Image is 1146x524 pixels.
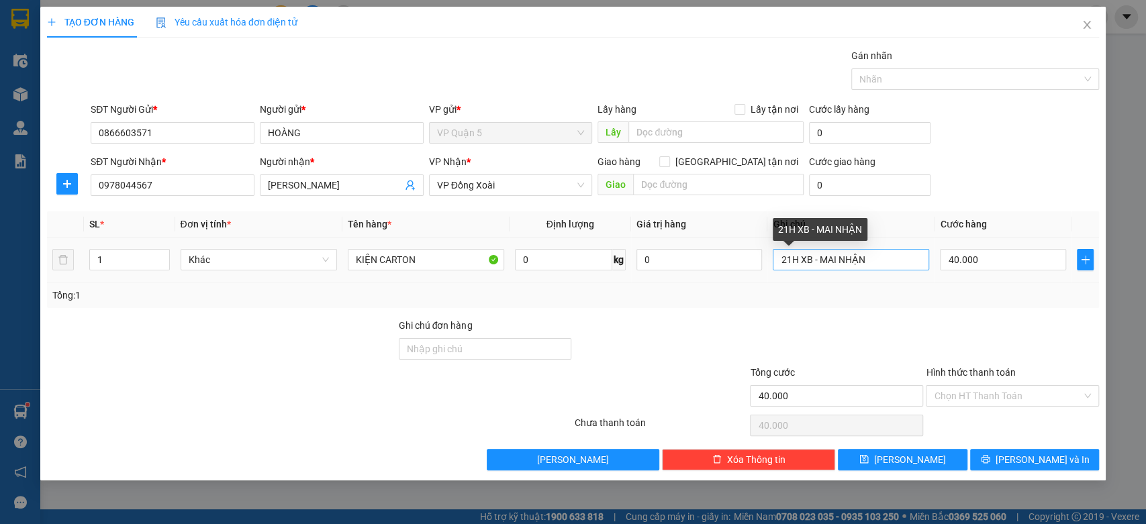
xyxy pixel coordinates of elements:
[750,367,794,378] span: Tổng cước
[633,174,804,195] input: Dọc đường
[727,452,785,467] span: Xóa Thông tin
[970,449,1099,470] button: printer[PERSON_NAME] và In
[10,88,31,102] span: CR :
[851,50,892,61] label: Gán nhãn
[47,17,134,28] span: TẠO ĐƠN HÀNG
[399,320,473,331] label: Ghi chú đơn hàng
[156,17,297,28] span: Yêu cầu xuất hóa đơn điện tử
[1078,254,1093,265] span: plus
[767,211,935,238] th: Ghi chú
[598,121,628,143] span: Lấy
[1068,7,1106,44] button: Close
[636,219,686,229] span: Giá trị hàng
[662,449,835,470] button: deleteXóa Thông tin
[105,13,137,27] span: Nhận:
[189,250,329,270] span: Khác
[809,122,930,144] input: Cước lấy hàng
[437,175,585,195] span: VP Đồng Xoài
[399,338,572,360] input: Ghi chú đơn hàng
[52,288,443,303] div: Tổng: 1
[429,102,593,117] div: VP gửi
[348,249,504,270] input: VD: Bàn, Ghế
[105,11,241,44] div: VP [GEOGRAPHIC_DATA]
[487,449,660,470] button: [PERSON_NAME]
[874,452,946,467] span: [PERSON_NAME]
[926,367,1015,378] label: Hình thức thanh toán
[260,154,424,169] div: Người nhận
[940,219,986,229] span: Cước hàng
[156,17,166,28] img: icon
[859,454,869,465] span: save
[612,249,626,270] span: kg
[628,121,804,143] input: Dọc đường
[11,44,95,60] div: SANG
[89,219,100,229] span: SL
[91,102,254,117] div: SĐT Người Gửi
[670,154,804,169] span: [GEOGRAPHIC_DATA] tận nơi
[11,11,95,44] div: VP Quận 5
[437,123,585,143] span: VP Quận 5
[181,219,231,229] span: Đơn vị tính
[809,104,869,115] label: Cước lấy hàng
[573,415,749,439] div: Chưa thanh toán
[91,154,254,169] div: SĐT Người Nhận
[809,174,930,196] input: Cước giao hàng
[546,219,594,229] span: Định lượng
[1082,19,1092,30] span: close
[56,173,78,195] button: plus
[598,174,633,195] span: Giao
[1077,249,1094,270] button: plus
[636,249,763,270] input: 0
[745,102,804,117] span: Lấy tận nơi
[11,13,32,27] span: Gửi:
[996,452,1090,467] span: [PERSON_NAME] và In
[429,156,467,167] span: VP Nhận
[838,449,967,470] button: save[PERSON_NAME]
[57,178,77,189] span: plus
[47,17,56,27] span: plus
[52,249,74,270] button: delete
[405,180,416,191] span: user-add
[348,219,391,229] span: Tên hàng
[712,454,722,465] span: delete
[260,102,424,117] div: Người gửi
[598,104,636,115] span: Lấy hàng
[773,249,929,270] input: Ghi Chú
[981,454,990,465] span: printer
[598,156,640,167] span: Giao hàng
[809,156,875,167] label: Cước giao hàng
[105,44,241,60] div: NHÃ
[10,87,97,103] div: 40.000
[537,452,609,467] span: [PERSON_NAME]
[773,218,867,241] div: 21H XB - MAI NHẬN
